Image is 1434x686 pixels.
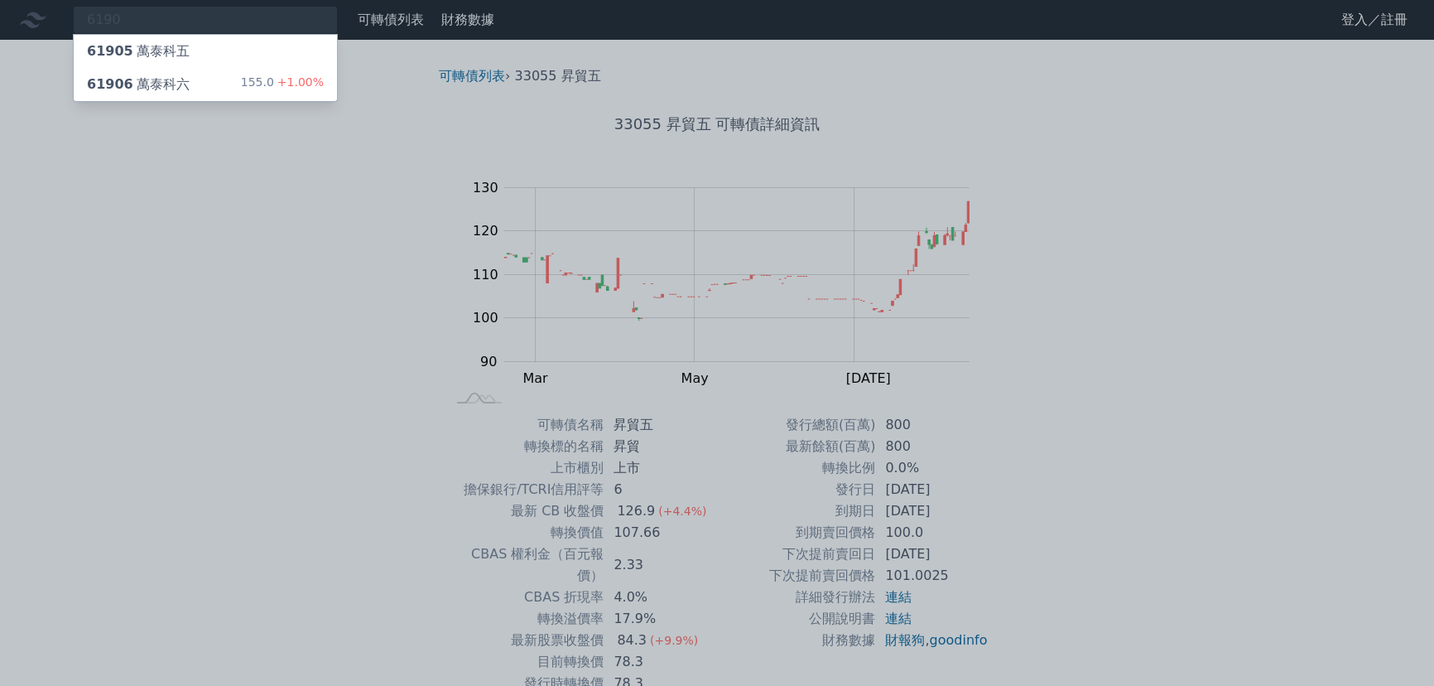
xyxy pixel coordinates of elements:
div: 萬泰科六 [87,75,190,94]
span: 61905 [87,43,133,59]
a: 61905萬泰科五 [74,35,337,68]
a: 61906萬泰科六 155.0+1.00% [74,68,337,101]
div: 155.0 [241,75,324,94]
span: 61906 [87,76,133,92]
span: +1.00% [274,75,324,89]
div: 萬泰科五 [87,41,190,61]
